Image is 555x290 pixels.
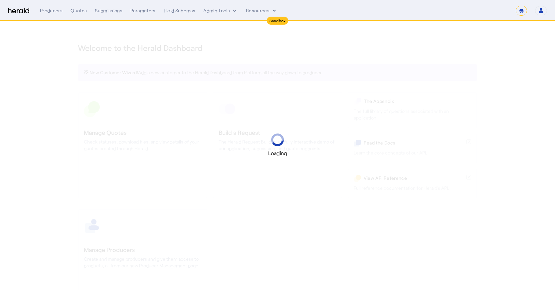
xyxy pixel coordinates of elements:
div: Sandbox [267,17,288,25]
div: Parameters [130,7,156,14]
div: Field Schemas [164,7,196,14]
div: Quotes [71,7,87,14]
div: Producers [40,7,63,14]
button: Resources dropdown menu [246,7,277,14]
div: Submissions [95,7,122,14]
button: internal dropdown menu [203,7,238,14]
img: Herald Logo [8,8,29,14]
